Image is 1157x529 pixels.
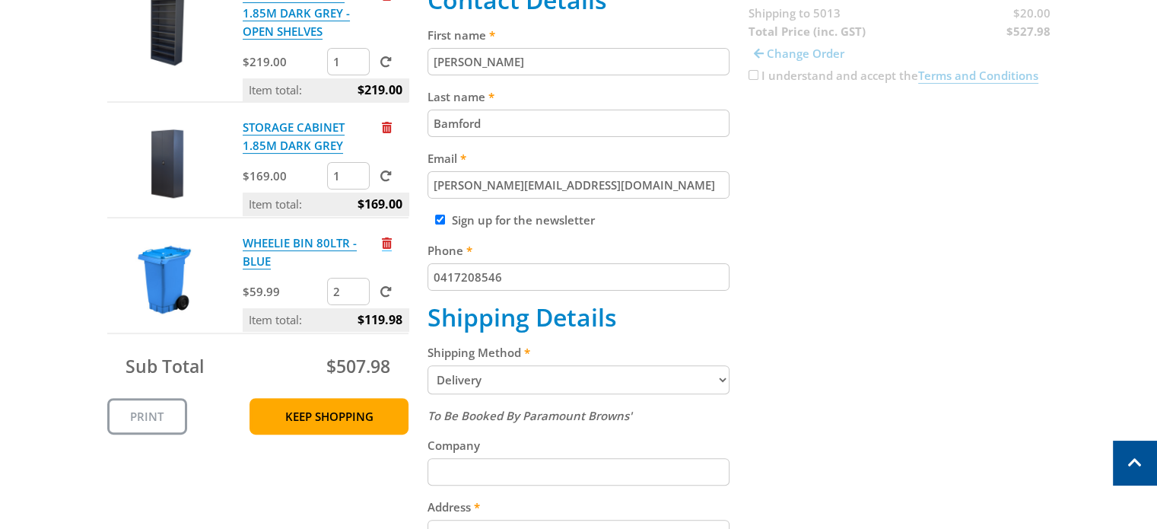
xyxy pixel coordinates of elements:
h2: Shipping Details [428,303,729,332]
input: Please enter your telephone number. [428,263,729,291]
input: Please enter your email address. [428,171,729,199]
label: Address [428,498,729,516]
label: Company [428,436,729,454]
label: Email [428,149,729,167]
a: Remove from cart [382,235,392,251]
label: Sign up for the newsletter [452,212,595,228]
p: Item total: [243,78,408,101]
em: To Be Booked By Paramount Browns' [428,408,632,423]
span: Sub Total [126,354,204,378]
a: STORAGE CABINET 1.85M DARK GREY [243,120,345,154]
input: Please enter your first name. [428,48,729,75]
img: WHEELIE BIN 80LTR - BLUE [122,234,213,325]
a: Keep Shopping [250,398,408,435]
input: Please enter your last name. [428,110,729,137]
span: $119.98 [358,308,402,331]
p: Item total: [243,308,408,331]
p: Item total: [243,193,408,215]
img: STORAGE CABINET 1.85M DARK GREY [122,118,213,209]
span: $219.00 [358,78,402,101]
select: Please select a shipping method. [428,365,729,394]
p: $59.99 [243,282,324,301]
span: $507.98 [326,354,390,378]
p: $219.00 [243,53,324,71]
a: Remove from cart [382,120,392,135]
span: $169.00 [358,193,402,215]
a: WHEELIE BIN 80LTR - BLUE [243,235,357,269]
a: Print [107,398,187,435]
label: Last name [428,88,729,106]
label: Shipping Method [428,343,729,362]
label: First name [428,26,729,44]
p: $169.00 [243,167,324,185]
label: Phone [428,241,729,260]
